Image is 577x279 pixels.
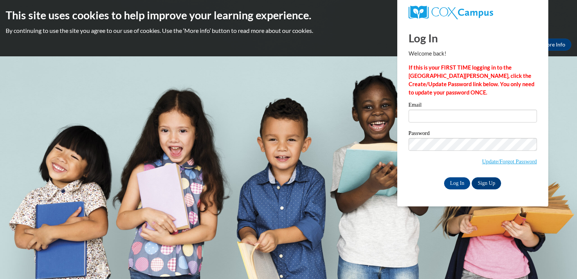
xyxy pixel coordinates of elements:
[409,130,537,138] label: Password
[409,50,537,58] p: Welcome back!
[472,177,501,189] a: Sign Up
[444,177,471,189] input: Log In
[482,158,537,164] a: Update/Forgot Password
[409,6,537,19] a: COX Campus
[409,102,537,110] label: Email
[409,30,537,46] h1: Log In
[536,39,571,51] a: More Info
[409,6,493,19] img: COX Campus
[409,64,534,96] strong: If this is your FIRST TIME logging in to the [GEOGRAPHIC_DATA][PERSON_NAME], click the Create/Upd...
[6,26,571,35] p: By continuing to use the site you agree to our use of cookies. Use the ‘More info’ button to read...
[6,8,571,23] h2: This site uses cookies to help improve your learning experience.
